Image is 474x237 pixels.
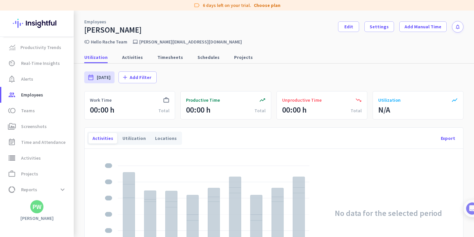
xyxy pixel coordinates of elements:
[9,44,15,50] img: menu-item
[21,59,60,67] span: Real-Time Insights
[158,107,170,114] div: Total
[364,21,394,32] button: Settings
[8,186,16,194] i: data_usage
[13,11,61,36] img: Insightful logo
[157,54,183,61] span: Timesheets
[194,2,200,9] i: label
[259,97,266,103] i: trending_up
[378,105,390,115] div: N/A
[21,170,38,178] span: Projects
[21,186,37,194] span: Reports
[455,24,461,30] i: notifications
[84,18,106,25] a: Employees
[186,105,211,115] div: 00:00 h
[1,150,74,166] a: storageActivities
[91,39,127,45] a: Hello Rache Team
[1,87,74,103] a: groupEmployees
[405,23,441,30] span: Add Manual Time
[118,71,157,83] button: addAdd Filter
[84,54,108,61] span: Utilization
[139,39,242,45] p: [PERSON_NAME][EMAIL_ADDRESS][DOMAIN_NAME]
[97,74,111,81] span: [DATE]
[133,39,138,44] i: laptop_mac
[452,21,463,33] button: notifications
[32,203,41,210] div: PW
[451,97,458,103] i: show_chart
[8,122,16,130] i: perm_media
[338,21,359,32] button: Edit
[1,182,74,197] a: data_usageReportsexpand_more
[1,134,74,150] a: event_noteTime and Attendance
[355,97,362,103] i: trending_down
[254,107,266,114] div: Total
[84,39,90,44] i: toll
[335,209,442,217] h2: No data for the selected period
[1,103,74,118] a: tollTeams
[20,43,61,51] span: Productivity Trends
[186,97,220,103] span: Productive Time
[90,105,115,115] div: 00:00 h
[435,130,461,146] div: Export
[21,75,33,83] span: Alerts
[8,170,16,178] i: work_outline
[1,118,74,134] a: perm_mediaScreenshots
[151,133,181,144] div: Locations
[8,154,16,162] i: storage
[8,59,16,67] i: av_timer
[118,133,150,144] div: Utilization
[282,105,307,115] div: 00:00 h
[8,91,16,99] i: group
[378,97,401,103] span: Utilization
[130,74,151,81] span: Add Filter
[1,39,74,55] a: menu-itemProductivity Trends
[282,97,322,103] span: Unproductive Time
[57,184,68,196] button: expand_more
[399,21,447,32] button: Add Manual Time
[90,97,112,103] span: Work Time
[21,138,66,146] span: Time and Attendance
[21,91,43,99] span: Employees
[234,54,253,61] span: Projects
[21,107,35,115] span: Teams
[1,166,74,182] a: work_outlineProjects
[8,138,16,146] i: event_note
[1,71,74,87] a: notification_importantAlerts
[8,75,16,83] i: notification_important
[163,97,170,103] i: work_outline
[254,2,280,9] a: Choose plan
[1,55,74,71] a: av_timerReal-Time Insights
[89,133,117,144] div: Activities
[370,23,389,30] span: Settings
[122,74,128,81] i: add
[122,54,143,61] span: Activities
[344,23,353,30] span: Edit
[197,54,220,61] span: Schedules
[88,74,94,81] i: date_range
[21,122,47,130] span: Screenshots
[84,25,142,35] div: [PERSON_NAME]
[8,107,16,115] i: toll
[351,107,362,114] div: Total
[1,197,74,213] a: settingsSettings
[21,154,41,162] span: Activities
